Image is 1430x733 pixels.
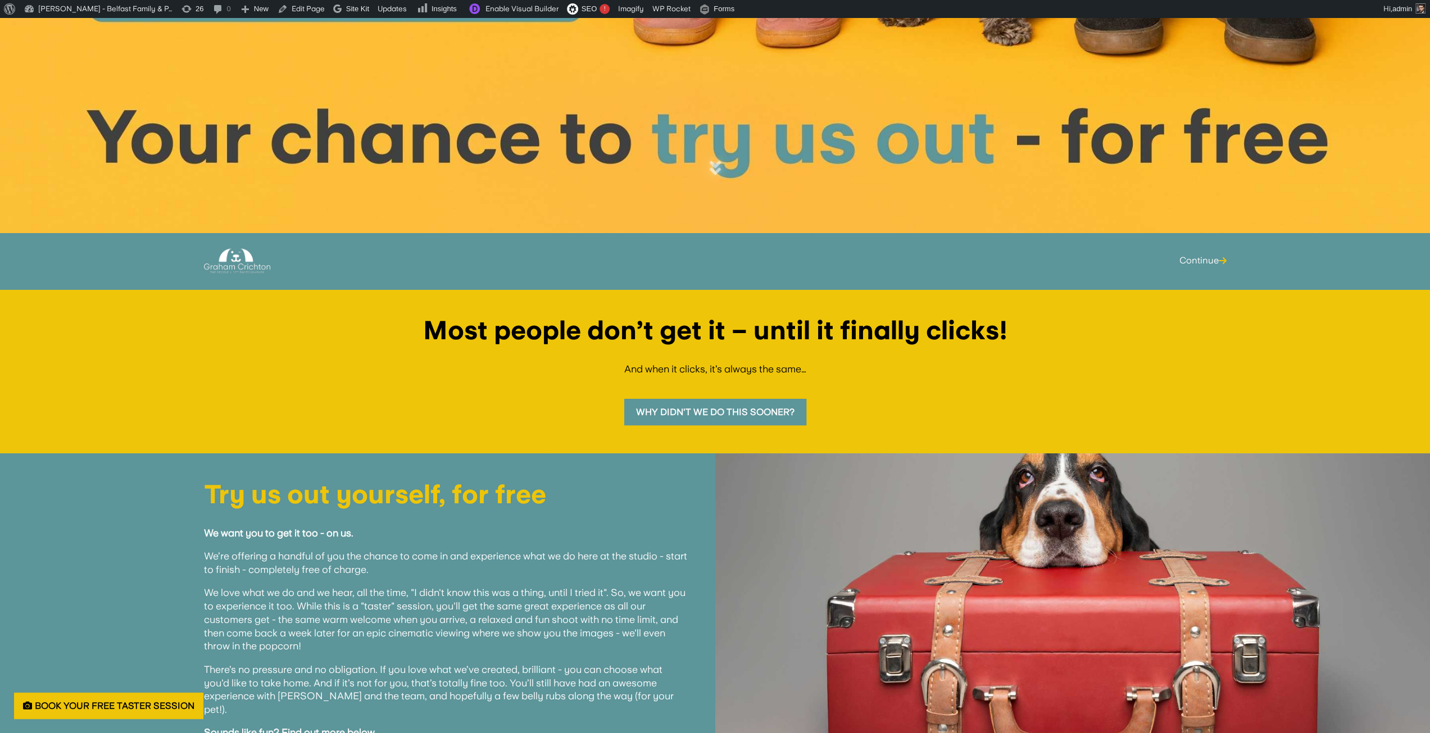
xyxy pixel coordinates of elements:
[1179,239,1227,283] a: Continue
[624,363,806,375] span: And when it clicks, it’s always the same…
[1392,4,1412,13] span: admin
[204,245,270,276] img: Graham Crichton Photography Logo - Graham Crichton - Belfast Family & Pet Photography Studio
[28,317,1402,349] h1: Most people don’t get it – until it finally clicks!
[204,481,687,513] h1: Try us out yourself, for free
[582,4,597,13] span: SEO
[204,663,674,715] span: There’s no pressure and no obligation. If you love what we’ve created, brilliant - you can choose...
[432,4,457,13] span: Insights
[14,693,203,719] a: Book Your Free Taster Session
[624,399,806,425] a: Why Didn't We Do This Sooner?
[600,4,610,14] div: !
[346,4,369,13] span: Site Kit
[204,586,686,652] span: We love what we do and we hear, all the time, "I didn't know this was a thing, until I tried it"....
[204,527,353,539] strong: We want you to get it too - on us.
[204,550,687,575] span: We’re offering a handful of you the chance to come in and experience what we do here at the studi...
